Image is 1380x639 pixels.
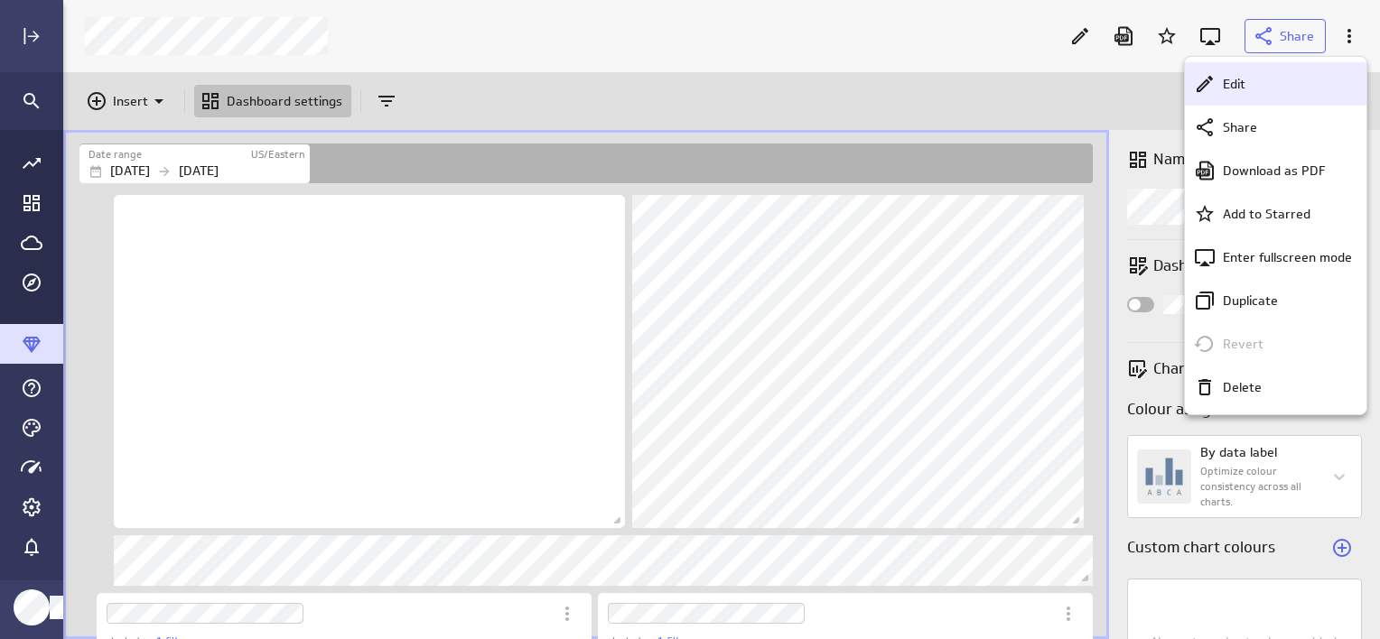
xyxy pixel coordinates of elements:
div: Download as PDF [1185,149,1366,192]
p: Enter fullscreen mode [1223,248,1352,267]
p: Download as PDF [1223,162,1326,181]
p: Add to Starred [1223,205,1310,224]
p: Share [1223,118,1257,137]
div: Duplicate [1185,279,1366,322]
div: Add to Starred [1185,192,1366,236]
p: Edit [1223,75,1245,94]
p: Duplicate [1223,292,1278,310]
p: Delete [1223,378,1262,397]
div: Enter fullscreen mode [1185,236,1366,279]
p: Revert [1223,335,1263,354]
div: Revert [1185,322,1366,366]
div: Edit [1185,62,1366,106]
div: Share [1185,106,1366,149]
div: Delete [1185,366,1366,409]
